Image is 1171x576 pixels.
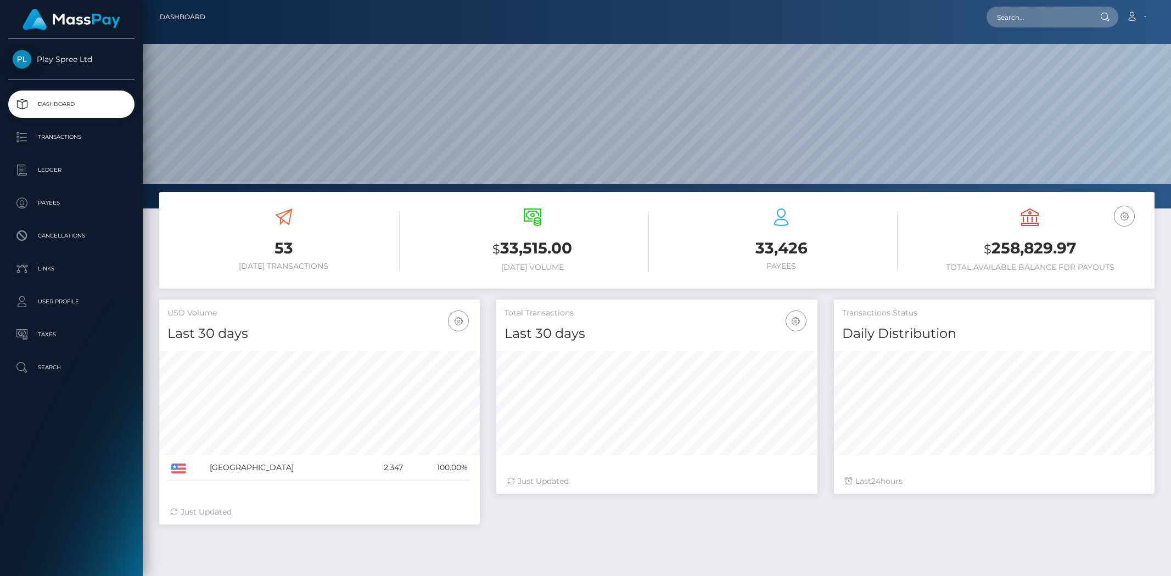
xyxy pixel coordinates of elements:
a: Dashboard [8,91,135,118]
h4: Daily Distribution [842,324,1146,343]
img: US.png [171,464,186,473]
a: Dashboard [160,5,205,29]
p: Cancellations [13,228,130,244]
a: Payees [8,189,135,217]
h6: [DATE] Transactions [167,262,400,271]
input: Search... [987,7,1090,27]
small: $ [492,241,500,257]
span: 24 [871,476,881,486]
h6: Total Available Balance for Payouts [914,263,1146,272]
img: MassPay Logo [23,9,120,30]
h3: 258,829.97 [914,238,1146,260]
a: Transactions [8,123,135,151]
p: Links [13,261,130,277]
h6: [DATE] Volume [416,263,648,272]
div: Just Updated [170,506,469,518]
p: Ledger [13,162,130,178]
h5: Transactions Status [842,308,1146,319]
a: Cancellations [8,222,135,250]
h5: Total Transactions [505,308,809,319]
div: Last hours [845,476,1144,487]
small: $ [984,241,991,257]
h3: 53 [167,238,400,259]
h3: 33,515.00 [416,238,648,260]
a: Links [8,255,135,283]
td: 100.00% [407,455,472,481]
p: Search [13,359,130,376]
p: Taxes [13,326,130,343]
td: 2,347 [361,455,407,481]
span: Play Spree Ltd [8,54,135,64]
div: Just Updated [507,476,806,487]
td: [GEOGRAPHIC_DATA] [206,455,361,481]
p: Dashboard [13,96,130,112]
a: Ledger [8,156,135,184]
p: User Profile [13,293,130,310]
p: Payees [13,195,130,211]
p: Transactions [13,129,130,145]
img: Play Spree Ltd [13,50,31,69]
h4: Last 30 days [167,324,472,343]
h4: Last 30 days [505,324,809,343]
a: Search [8,354,135,381]
a: User Profile [8,288,135,315]
h5: USD Volume [167,308,472,319]
a: Taxes [8,321,135,348]
h6: Payees [665,262,898,271]
h3: 33,426 [665,238,898,259]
